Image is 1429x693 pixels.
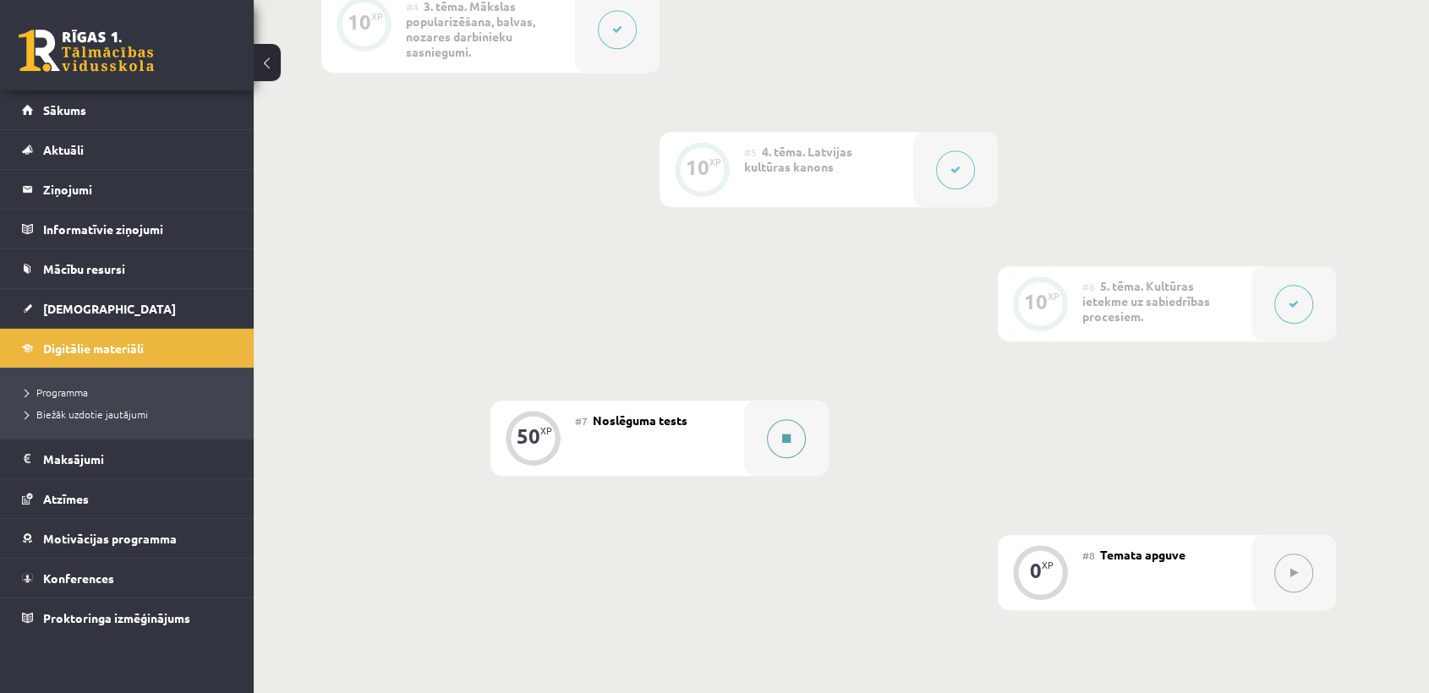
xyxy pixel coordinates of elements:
span: Atzīmes [43,491,89,506]
span: Noslēguma tests [593,412,687,428]
div: 0 [1030,563,1042,578]
a: Mācību resursi [22,249,233,288]
span: #8 [1082,548,1095,562]
span: Proktoringa izmēģinājums [43,610,190,625]
div: 10 [686,160,709,175]
span: Temata apguve [1100,547,1185,562]
span: 5. tēma. Kultūras ietekme uz sabiedrības procesiem. [1082,278,1210,324]
span: #6 [1082,280,1095,293]
span: [DEMOGRAPHIC_DATA] [43,301,176,316]
a: Biežāk uzdotie jautājumi [25,407,237,422]
a: Digitālie materiāli [22,329,233,368]
a: Rīgas 1. Tālmācības vidusskola [19,30,154,72]
div: XP [1042,560,1054,570]
span: #7 [575,414,588,428]
span: 4. tēma. Latvijas kultūras kanons [744,144,852,174]
span: Biežāk uzdotie jautājumi [25,407,148,421]
span: Digitālie materiāli [43,341,144,356]
a: Ziņojumi [22,170,233,209]
a: Informatīvie ziņojumi [22,210,233,248]
span: Programma [25,385,88,399]
a: Motivācijas programma [22,519,233,558]
a: Aktuāli [22,130,233,169]
div: 10 [1024,294,1048,309]
span: Motivācijas programma [43,531,177,546]
a: Proktoringa izmēģinājums [22,598,233,637]
div: XP [540,426,552,435]
span: #5 [744,145,757,159]
div: XP [371,12,383,21]
span: Aktuāli [43,142,84,157]
div: XP [1048,292,1059,301]
a: [DEMOGRAPHIC_DATA] [22,289,233,328]
legend: Ziņojumi [43,170,233,209]
div: 50 [517,428,540,444]
legend: Informatīvie ziņojumi [43,210,233,248]
div: 10 [348,14,371,30]
span: Mācību resursi [43,261,125,276]
a: Konferences [22,559,233,598]
span: Konferences [43,570,114,586]
a: Programma [25,385,237,400]
div: XP [709,157,721,166]
a: Sākums [22,90,233,129]
legend: Maksājumi [43,439,233,478]
a: Maksājumi [22,439,233,478]
a: Atzīmes [22,479,233,518]
span: Sākums [43,102,86,117]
